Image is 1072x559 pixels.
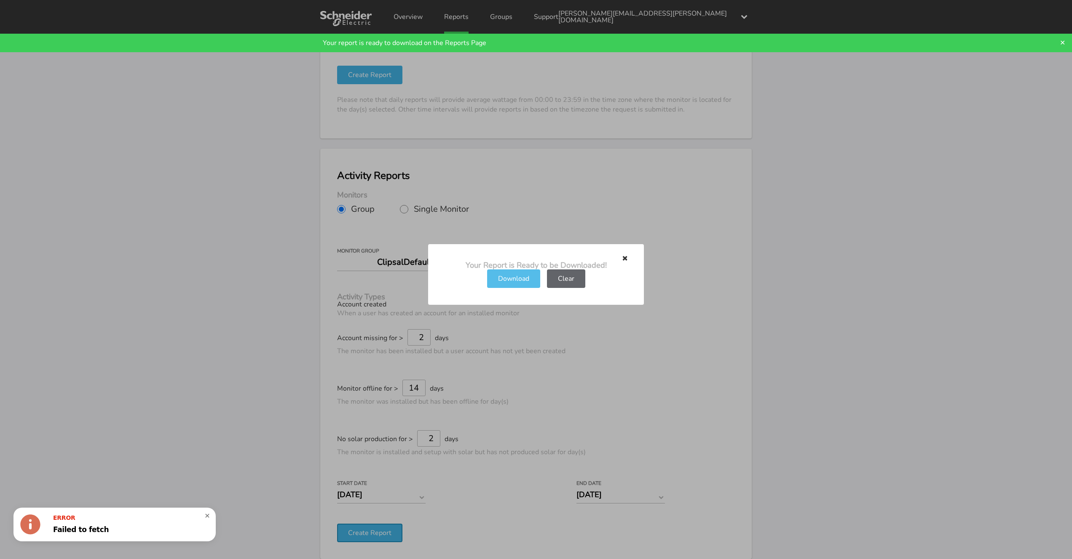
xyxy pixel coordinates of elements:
[547,269,585,288] button: Clear
[53,514,206,535] div: Failed to fetch
[445,261,627,269] h3: Your Report is Ready to be Downloaded!
[487,274,540,283] a: Download
[53,514,206,521] div: Error
[323,39,744,48] span: Your report is ready to download on the Reports Page
[487,269,540,288] button: Download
